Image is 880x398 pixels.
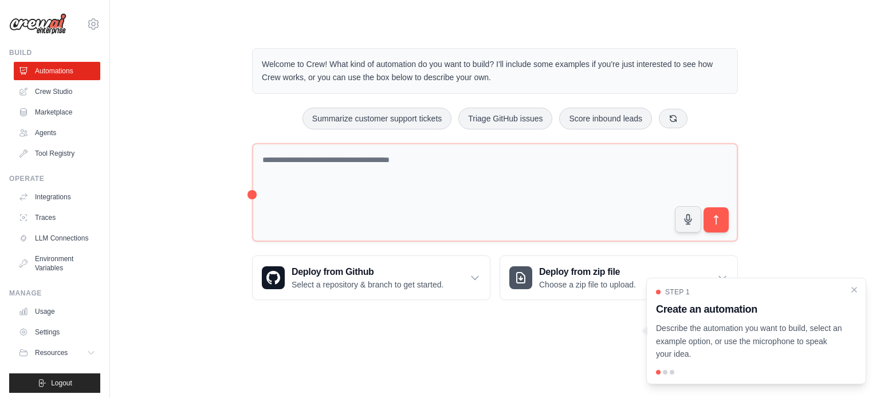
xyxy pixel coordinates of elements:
span: Resources [35,348,68,357]
p: Choose a zip file to upload. [539,279,636,290]
h3: Deploy from Github [292,265,443,279]
img: Logo [9,13,66,35]
div: Operate [9,174,100,183]
p: Welcome to Crew! What kind of automation do you want to build? I'll include some examples if you'... [262,58,728,84]
a: Environment Variables [14,250,100,277]
a: LLM Connections [14,229,100,247]
a: Automations [14,62,100,80]
p: Describe the automation you want to build, select an example option, or use the microphone to spe... [656,322,843,361]
button: Triage GitHub issues [458,108,552,129]
a: Traces [14,208,100,227]
div: Manage [9,289,100,298]
span: Step 1 [665,287,690,297]
a: Crew Studio [14,82,100,101]
span: Logout [51,379,72,388]
button: Close walkthrough [850,285,859,294]
a: Usage [14,302,100,321]
iframe: Chat Widget [823,343,880,398]
button: Logout [9,373,100,393]
h3: Create an automation [656,301,843,317]
button: Score inbound leads [559,108,652,129]
button: Summarize customer support tickets [302,108,451,129]
p: Select a repository & branch to get started. [292,279,443,290]
h3: Deploy from zip file [539,265,636,279]
a: Integrations [14,188,100,206]
button: Resources [14,344,100,362]
div: Build [9,48,100,57]
a: Settings [14,323,100,341]
a: Tool Registry [14,144,100,163]
a: Agents [14,124,100,142]
a: Marketplace [14,103,100,121]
